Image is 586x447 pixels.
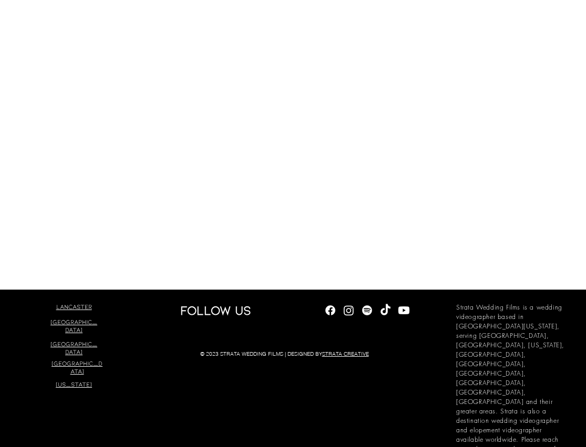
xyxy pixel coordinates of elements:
[180,302,251,317] span: FOLLOW US
[324,304,410,317] ul: Social Bar
[56,303,92,310] span: lancaster
[56,303,92,311] a: lancaster
[56,380,92,388] a: [US_STATE]
[200,350,369,357] span: © 2023 STRATA WEDDING FILMS | DESIGNED BY
[50,340,97,356] a: [GEOGRAPHIC_DATA]
[50,318,97,334] a: [GEOGRAPHIC_DATA]
[56,380,92,388] span: [US_STATE]
[52,359,102,375] a: [GEOGRAPHIC_DATA]
[50,318,97,333] span: [GEOGRAPHIC_DATA]
[322,350,369,357] a: STRATA CREATIVE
